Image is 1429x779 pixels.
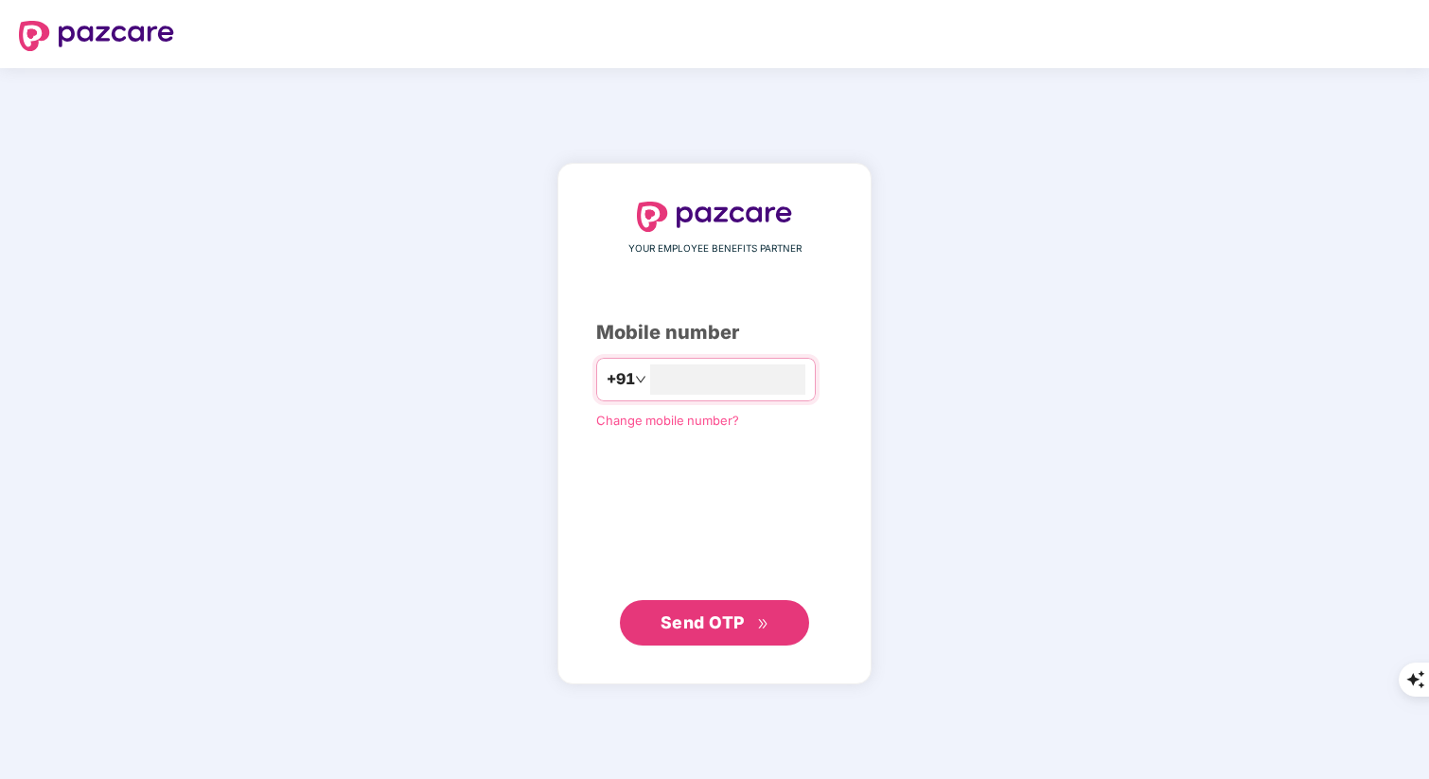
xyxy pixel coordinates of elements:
[620,600,809,646] button: Send OTPdouble-right
[757,618,769,630] span: double-right
[635,374,646,385] span: down
[596,413,739,428] a: Change mobile number?
[637,202,792,232] img: logo
[628,241,802,257] span: YOUR EMPLOYEE BENEFITS PARTNER
[607,367,635,391] span: +91
[661,612,745,632] span: Send OTP
[596,318,833,347] div: Mobile number
[19,21,174,51] img: logo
